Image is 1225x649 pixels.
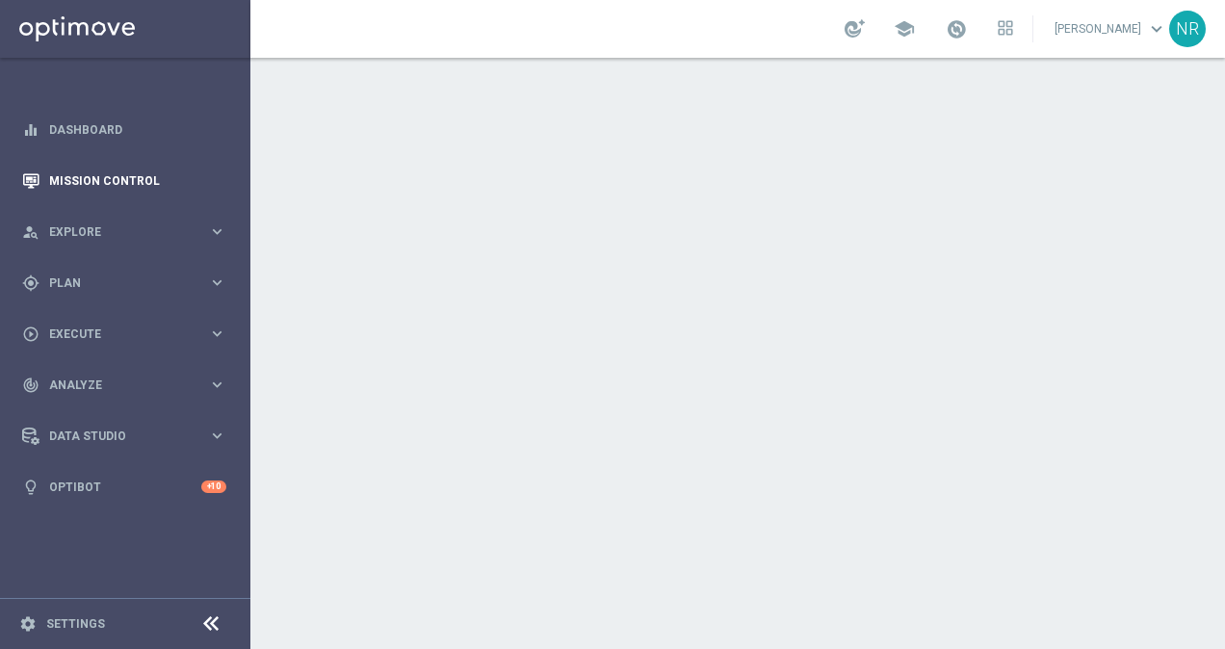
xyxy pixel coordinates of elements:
i: track_changes [22,376,39,394]
span: Explore [49,226,208,238]
a: Settings [46,618,105,630]
i: person_search [22,223,39,241]
i: equalizer [22,121,39,139]
span: school [894,18,915,39]
button: track_changes Analyze keyboard_arrow_right [21,377,227,393]
button: person_search Explore keyboard_arrow_right [21,224,227,240]
a: Mission Control [49,155,226,206]
a: Dashboard [49,104,226,155]
span: Plan [49,277,208,289]
a: Optibot [49,461,201,512]
button: equalizer Dashboard [21,122,227,138]
i: gps_fixed [22,274,39,292]
div: Explore [22,223,208,241]
div: Analyze [22,376,208,394]
span: keyboard_arrow_down [1146,18,1167,39]
button: play_circle_outline Execute keyboard_arrow_right [21,326,227,342]
span: Execute [49,328,208,340]
i: keyboard_arrow_right [208,222,226,241]
i: keyboard_arrow_right [208,376,226,394]
div: +10 [201,480,226,493]
i: play_circle_outline [22,325,39,343]
div: Optibot [22,461,226,512]
button: Data Studio keyboard_arrow_right [21,428,227,444]
div: Data Studio [22,428,208,445]
div: Execute [22,325,208,343]
button: Mission Control [21,173,227,189]
button: lightbulb Optibot +10 [21,480,227,495]
div: Mission Control [22,155,226,206]
div: Dashboard [22,104,226,155]
i: keyboard_arrow_right [208,427,226,445]
span: Data Studio [49,430,208,442]
div: NR [1169,11,1206,47]
i: settings [19,615,37,633]
button: gps_fixed Plan keyboard_arrow_right [21,275,227,291]
i: keyboard_arrow_right [208,273,226,292]
span: Analyze [49,379,208,391]
div: Plan [22,274,208,292]
i: lightbulb [22,479,39,496]
a: [PERSON_NAME]keyboard_arrow_down [1053,14,1169,43]
i: keyboard_arrow_right [208,324,226,343]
